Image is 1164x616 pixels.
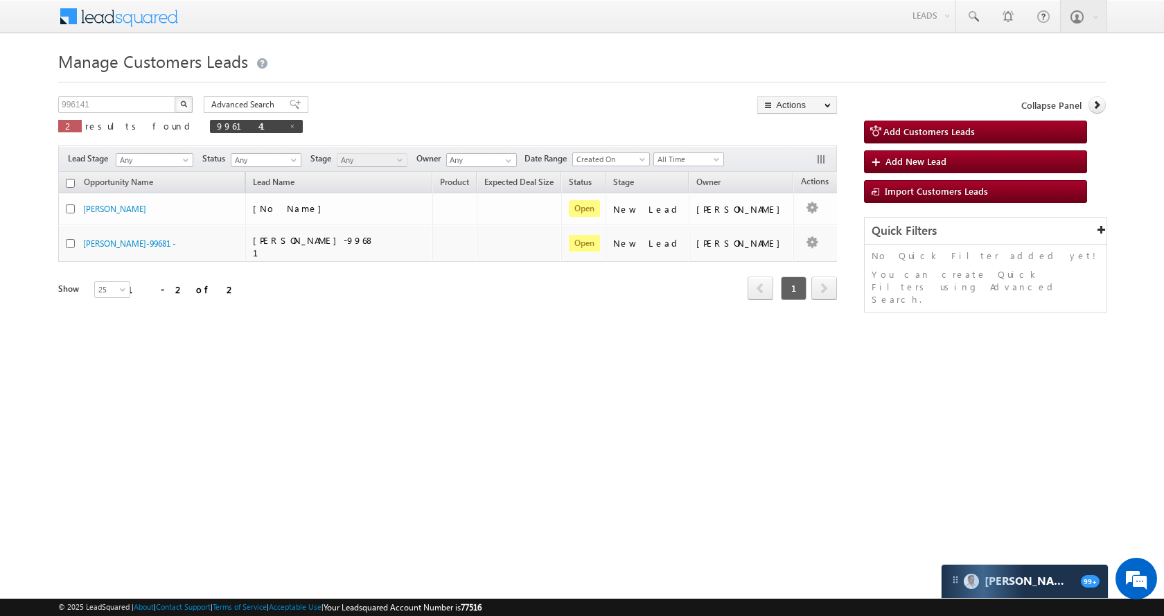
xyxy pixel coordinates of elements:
a: About [134,602,154,611]
span: Actions [794,174,836,192]
textarea: Type your message and hit 'Enter' [18,128,253,415]
a: Show All Items [498,154,515,168]
span: 2 [65,120,75,132]
a: Contact Support [156,602,211,611]
span: Open [569,235,600,252]
span: [PERSON_NAME]-99681 [253,234,375,258]
img: Search [180,100,187,107]
div: New Lead [613,237,682,249]
span: Stage [310,152,337,165]
span: Any [116,154,188,166]
a: Status [562,175,599,193]
span: Stage [613,177,634,187]
span: Status [202,152,231,165]
span: [No Name] [253,202,328,214]
input: Check all records [66,179,75,188]
span: Add Customers Leads [883,125,975,137]
span: © 2025 LeadSquared | | | | | [58,601,482,614]
div: Chat with us now [72,73,233,91]
span: 99+ [1081,575,1100,588]
a: Expected Deal Size [477,175,561,193]
span: Manage Customers Leads [58,50,248,72]
div: [PERSON_NAME] [696,203,787,215]
div: 1 - 2 of 2 [127,281,236,297]
a: next [811,278,837,300]
a: prev [748,278,773,300]
span: Date Range [524,152,572,165]
p: No Quick Filter added yet! [872,249,1100,262]
a: Stage [606,175,641,193]
span: Any [231,154,297,166]
span: Open [569,200,600,217]
span: 996141 [217,120,282,132]
span: prev [748,276,773,300]
a: Terms of Service [213,602,267,611]
div: New Lead [613,203,682,215]
a: Acceptable Use [269,602,321,611]
img: d_60004797649_company_0_60004797649 [24,73,58,91]
p: You can create Quick Filters using Advanced Search. [872,268,1100,306]
a: Any [337,153,407,167]
a: Created On [572,152,650,166]
span: results found [85,120,195,132]
div: carter-dragCarter[PERSON_NAME]99+ [941,564,1109,599]
button: Actions [757,96,837,114]
span: Advanced Search [211,98,279,111]
div: Quick Filters [865,218,1106,245]
span: Lead Stage [68,152,114,165]
span: All Time [654,153,720,166]
a: [PERSON_NAME]-99681 - [83,238,176,249]
span: Product [440,177,469,187]
span: Opportunity Name [84,177,153,187]
span: 25 [95,283,132,296]
span: Collapse Panel [1021,99,1082,112]
span: Created On [573,153,645,166]
a: 25 [94,281,130,298]
span: 77516 [461,602,482,613]
input: Type to Search [446,153,517,167]
em: Start Chat [188,427,252,446]
div: [PERSON_NAME] [696,237,787,249]
span: Lead Name [246,175,301,193]
img: carter-drag [950,574,961,586]
span: Expected Deal Size [484,177,554,187]
a: All Time [653,152,724,166]
span: Any [337,154,403,166]
div: Minimize live chat window [227,7,261,40]
a: Opportunity Name [77,175,160,193]
span: Your Leadsquared Account Number is [324,602,482,613]
span: Import Customers Leads [885,185,988,197]
a: [PERSON_NAME] [83,204,146,214]
span: next [811,276,837,300]
span: Owner [416,152,446,165]
div: Show [58,283,83,295]
span: Owner [696,177,721,187]
span: 1 [781,276,806,300]
a: Any [231,153,301,167]
span: Add New Lead [885,155,946,167]
a: Any [116,153,193,167]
